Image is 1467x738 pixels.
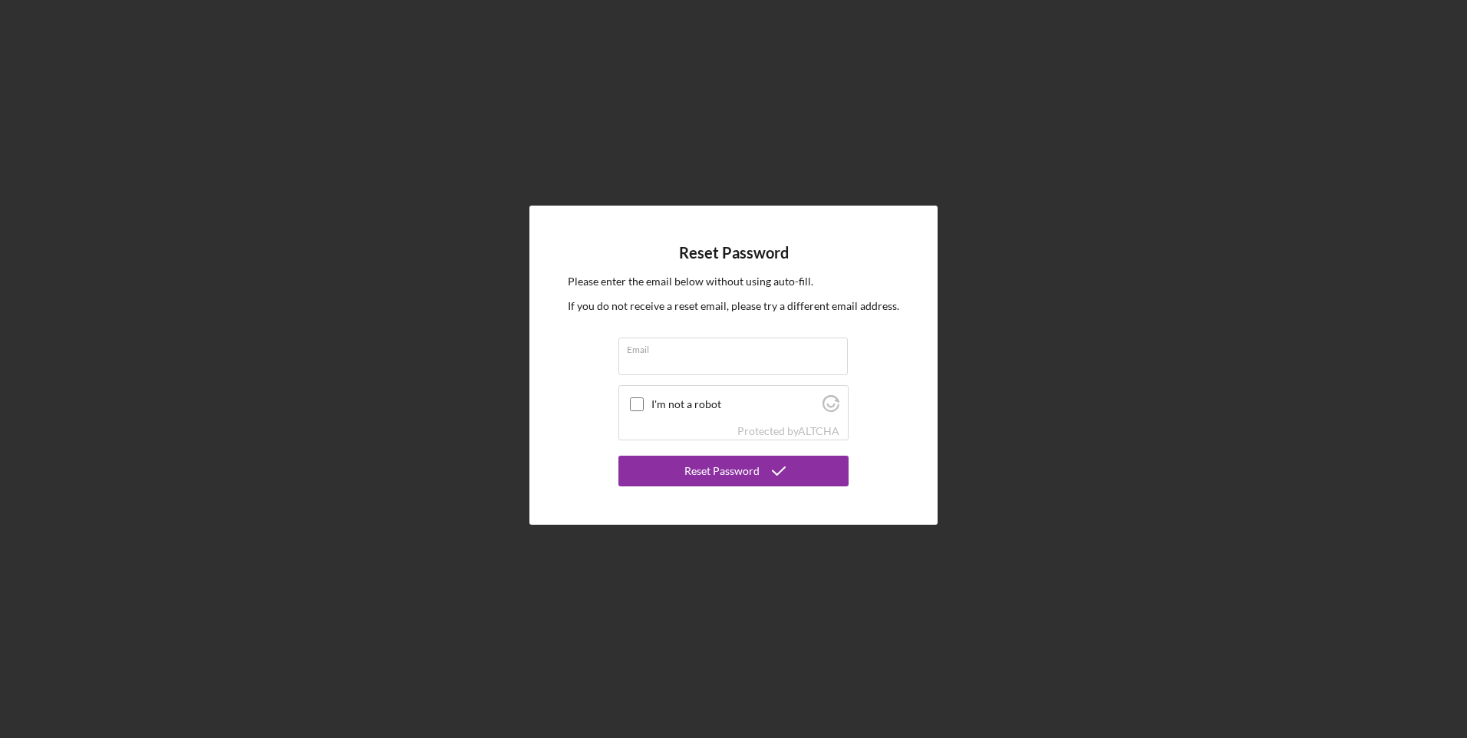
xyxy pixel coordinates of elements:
[679,244,789,262] h4: Reset Password
[568,273,899,290] p: Please enter the email below without using auto-fill.
[618,456,849,486] button: Reset Password
[568,298,899,315] p: If you do not receive a reset email, please try a different email address.
[684,456,760,486] div: Reset Password
[737,425,839,437] div: Protected by
[627,338,848,355] label: Email
[823,401,839,414] a: Visit Altcha.org
[798,424,839,437] a: Visit Altcha.org
[651,398,818,410] label: I'm not a robot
